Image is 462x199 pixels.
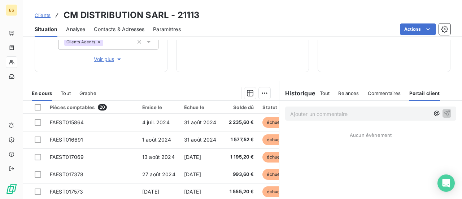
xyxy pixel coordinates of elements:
[262,186,284,197] span: échue
[153,26,181,33] span: Paramètres
[142,171,175,177] span: 27 août 2024
[50,171,84,177] span: FAEST017378
[262,117,284,128] span: échue
[400,23,436,35] button: Actions
[103,39,109,45] input: Ajouter une valeur
[50,189,83,195] span: FAEST017573
[142,189,159,195] span: [DATE]
[262,104,294,110] div: Statut
[184,119,217,125] span: 31 août 2024
[50,104,134,111] div: Pièces comptables
[35,12,51,19] a: Clients
[50,154,84,160] span: FAEST017069
[262,169,284,180] span: échue
[226,119,254,126] span: 2 235,60 €
[409,90,440,96] span: Portail client
[226,104,254,110] div: Solde dû
[437,174,455,192] div: Open Intercom Messenger
[184,189,201,195] span: [DATE]
[35,12,51,18] span: Clients
[368,90,401,96] span: Commentaires
[262,152,284,163] span: échue
[184,104,217,110] div: Échue le
[226,136,254,143] span: 1 577,52 €
[142,137,171,143] span: 1 août 2024
[184,154,201,160] span: [DATE]
[6,183,17,195] img: Logo LeanPay
[226,188,254,195] span: 1 555,20 €
[350,132,392,138] span: Aucun évènement
[79,90,96,96] span: Graphe
[66,40,95,44] span: Clients Agents
[142,104,175,110] div: Émise le
[58,55,158,63] button: Voir plus
[320,90,330,96] span: Tout
[61,90,71,96] span: Tout
[50,119,84,125] span: FAEST015864
[35,26,57,33] span: Situation
[64,9,200,22] h3: CM DISTRIBUTION SARL - 21113
[142,119,170,125] span: 4 juil. 2024
[32,90,52,96] span: En cours
[66,26,85,33] span: Analyse
[94,56,123,63] span: Voir plus
[6,4,17,16] div: ES
[184,137,217,143] span: 31 août 2024
[338,90,359,96] span: Relances
[50,137,83,143] span: FAEST016691
[279,89,315,98] h6: Historique
[94,26,144,33] span: Contacts & Adresses
[226,171,254,178] span: 993,60 €
[98,104,107,111] span: 20
[142,154,175,160] span: 13 août 2024
[262,134,284,145] span: échue
[226,153,254,161] span: 1 195,20 €
[184,171,201,177] span: [DATE]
